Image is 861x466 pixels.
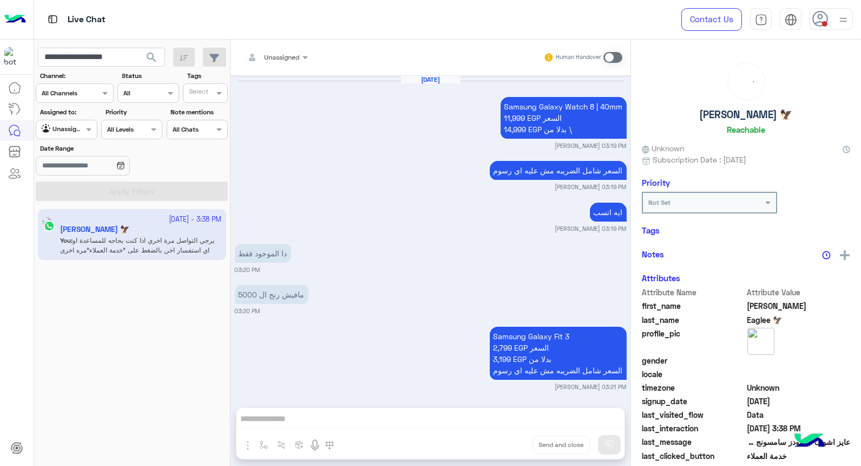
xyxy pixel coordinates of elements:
p: 13/10/2025, 3:19 PM [490,161,627,180]
p: 13/10/2025, 3:20 PM [235,285,308,304]
p: 13/10/2025, 3:20 PM [235,244,291,263]
h6: Notes [642,249,664,259]
small: Human Handover [556,53,601,62]
h6: [DATE] [401,76,461,83]
span: null [747,368,851,380]
small: [PERSON_NAME] 03:19 PM [555,141,627,150]
span: Unassigned [265,53,300,61]
small: [PERSON_NAME] 03:19 PM [555,183,627,191]
button: Apply Filters [36,182,228,201]
label: Assigned to: [40,107,96,117]
img: tab [755,14,767,26]
span: timezone [642,382,745,393]
a: Contact Us [681,8,742,31]
span: Subscription Date : [DATE] [653,154,746,165]
span: last_message [642,436,745,448]
img: tab [785,14,797,26]
b: Not Set [648,198,671,206]
label: Date Range [40,144,161,153]
span: gender [642,355,745,366]
span: first_name [642,300,745,312]
small: [PERSON_NAME] 03:21 PM [555,383,627,391]
a: tab [750,8,772,31]
span: Unknown [642,143,684,154]
h6: Reachable [727,125,765,134]
span: Eaglee 🦅 [747,314,851,326]
span: last_interaction [642,423,745,434]
span: 2025-10-13T12:38:26.044Z [747,423,851,434]
div: Select [187,87,208,99]
span: عايز اشوف اير بودز سامسونج بردو [747,436,851,448]
small: [PERSON_NAME] 03:19 PM [555,224,627,233]
h6: Attributes [642,273,680,283]
img: picture [747,328,774,355]
p: 13/10/2025, 3:19 PM [501,97,627,139]
span: locale [642,368,745,380]
span: Attribute Name [642,287,745,298]
h6: Priority [642,178,670,187]
p: 13/10/2025, 3:21 PM [490,327,627,380]
span: Unknown [747,382,851,393]
span: Attribute Value [747,287,851,298]
label: Status [122,71,178,81]
span: last_clicked_button [642,450,745,462]
span: signup_date [642,396,745,407]
h6: Tags [642,225,850,235]
label: Tags [187,71,227,81]
img: profile [837,13,850,27]
p: 13/10/2025, 3:19 PM [590,203,627,222]
span: null [747,355,851,366]
img: notes [822,251,831,260]
small: 03:20 PM [235,266,260,274]
div: loading... [731,66,762,97]
label: Priority [106,107,161,117]
img: hulul-logo.png [791,423,829,461]
span: Data [747,409,851,420]
label: Note mentions [170,107,226,117]
p: Live Chat [68,12,106,27]
button: search [139,48,165,71]
img: tab [46,12,60,26]
img: 1403182699927242 [4,47,24,67]
span: last_name [642,314,745,326]
img: Logo [4,8,26,31]
button: Send and close [533,436,590,454]
h5: [PERSON_NAME] 🦅 [700,108,793,121]
img: add [840,250,850,260]
span: خدمة العملاء [747,450,851,462]
small: 03:20 PM [235,307,260,315]
label: Channel: [40,71,113,81]
span: 2025-05-03T01:21:49.343Z [747,396,851,407]
span: search [145,51,158,64]
span: Mohamed [747,300,851,312]
span: profile_pic [642,328,745,353]
span: last_visited_flow [642,409,745,420]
